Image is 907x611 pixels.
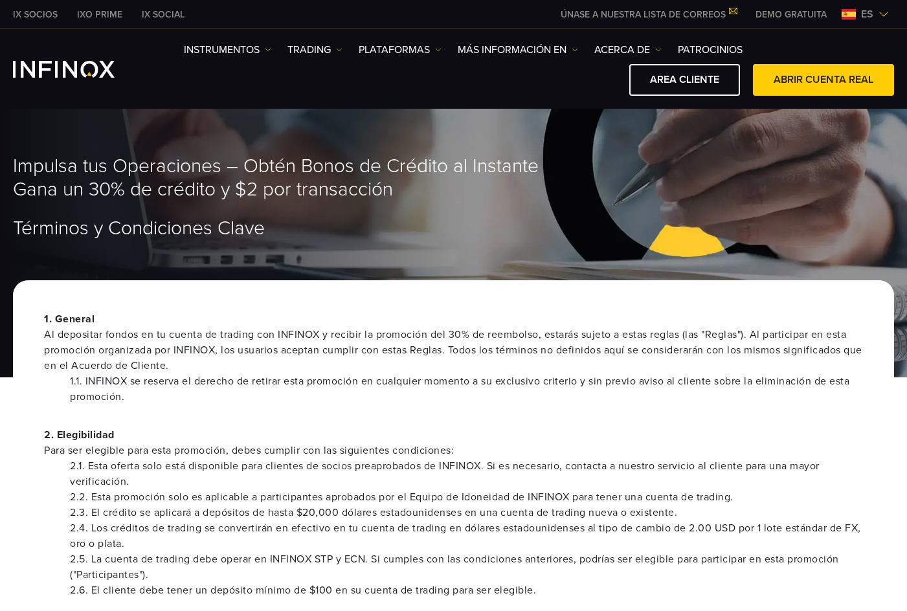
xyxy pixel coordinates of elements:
[629,64,740,96] a: AREA CLIENTE
[753,64,894,96] a: ABRIR CUENTA REAL
[70,583,863,598] li: 2.6. El cliente debe tener un depósito mínimo de $100 en su cuenta de trading para ser elegible.
[67,8,132,21] a: INFINOX
[13,61,145,78] a: INFINOX Logo
[44,427,863,458] p: 2. Elegibilidad
[70,458,863,489] li: 2.1. Esta oferta solo está disponible para clientes de socios preaprobados de INFINOX. Si es nece...
[184,42,271,58] a: Instrumentos
[44,327,863,373] span: Al depositar fondos en tu cuenta de trading con INFINOX y recibir la promoción del 30% de reembol...
[746,8,836,21] a: INFINOX MENU
[3,8,67,21] a: INFINOX
[13,218,894,239] h1: Términos y Condiciones Clave
[70,551,863,583] li: 2.5. La cuenta de trading debe operar en INFINOX STP y ECN. Si cumples con las condiciones anteri...
[132,8,194,21] a: INFINOX
[359,42,442,58] a: PLATAFORMAS
[70,505,863,520] li: 2.3. El crédito se aplicará a depósitos de hasta $20,000 dólares estadounidenses en una cuenta de...
[13,155,539,202] span: Impulsa tus Operaciones – Obtén Bonos de Crédito al Instante Gana un 30% de crédito y $2 por tran...
[551,9,746,20] a: ÚNASE A NUESTRA LISTA DE CORREOS
[594,42,662,58] a: ACERCA DE
[678,42,743,58] a: Patrocinios
[287,42,342,58] a: TRADING
[44,443,863,458] span: Para ser elegible para esta promoción, debes cumplir con las siguientes condiciones:
[70,373,863,405] li: 1.1. INFINOX se reserva el derecho de retirar esta promoción en cualquier momento a su exclusivo ...
[856,6,879,22] span: es
[70,520,863,551] li: 2.4. Los créditos de trading se convertirán en efectivo en tu cuenta de trading en dólares estado...
[70,489,863,505] li: 2.2. Esta promoción solo es aplicable a participantes aprobados por el Equipo de Idoneidad de INF...
[44,311,863,373] p: 1. General
[458,42,578,58] a: Más información en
